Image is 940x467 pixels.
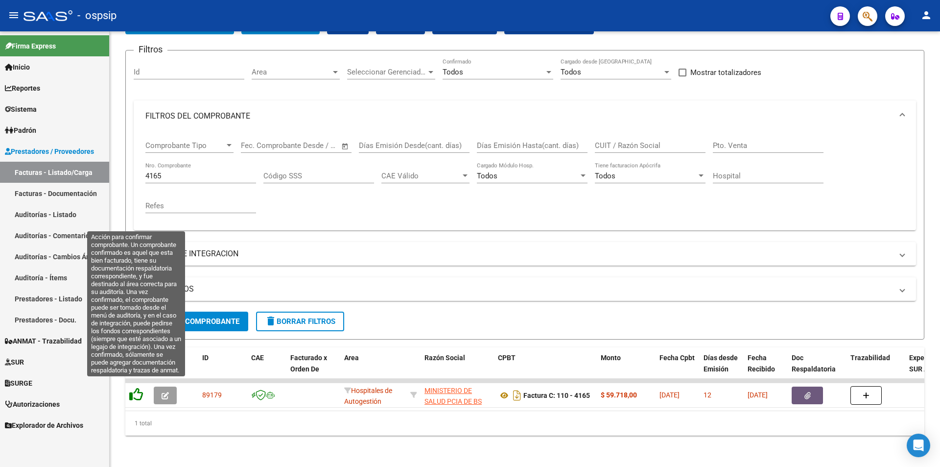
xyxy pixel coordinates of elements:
span: 12 [704,391,711,399]
span: Buscar Comprobante [142,317,239,326]
mat-icon: menu [8,9,20,21]
span: SUR [5,357,24,368]
span: Comprobante Tipo [145,141,225,150]
span: Firma Express [5,41,56,51]
span: Fecha Cpbt [659,354,695,362]
span: CPBT [498,354,516,362]
span: - ospsip [77,5,117,26]
mat-icon: delete [265,315,277,327]
button: Buscar Comprobante [134,312,248,331]
datatable-header-cell: CPBT [494,347,597,391]
span: Sistema [5,104,37,115]
mat-panel-title: MAS FILTROS [145,284,893,295]
div: 1 total [125,411,924,436]
datatable-header-cell: Días desde Emisión [700,347,744,391]
span: Seleccionar Gerenciador [347,68,426,76]
span: Hospitales de Autogestión [344,387,392,406]
mat-expansion-panel-header: FILTROS DE INTEGRACION [134,242,916,266]
span: Padrón [5,125,36,136]
button: Open calendar [340,141,351,152]
div: 30626983398 [424,385,490,406]
strong: $ 59.718,00 [601,391,637,399]
mat-panel-title: FILTROS DEL COMPROBANTE [145,111,893,122]
div: FILTROS DEL COMPROBANTE [134,132,916,230]
span: Prestadores / Proveedores [5,146,94,157]
span: Todos [561,68,581,76]
span: Todos [477,172,497,180]
span: Borrar Filtros [265,317,335,326]
span: Facturado x Orden De [290,354,327,373]
datatable-header-cell: Facturado x Orden De [286,347,340,391]
span: MINISTERIO DE SALUD PCIA DE BS AS [424,387,482,417]
span: ANMAT - Trazabilidad [5,336,82,346]
mat-expansion-panel-header: MAS FILTROS [134,277,916,301]
span: [DATE] [748,391,768,399]
mat-icon: person [920,9,932,21]
datatable-header-cell: Trazabilidad [846,347,905,391]
span: CAE Válido [381,172,461,180]
div: Open Intercom Messenger [907,434,930,457]
datatable-header-cell: Fecha Recibido [744,347,788,391]
i: Descargar documento [511,388,523,403]
datatable-header-cell: CAE [247,347,286,391]
datatable-header-cell: Monto [597,347,656,391]
span: Días desde Emisión [704,354,738,373]
span: ID [202,354,209,362]
span: Trazabilidad [850,354,890,362]
mat-icon: search [142,315,154,327]
span: Razón Social [424,354,465,362]
datatable-header-cell: Area [340,347,406,391]
datatable-header-cell: Doc Respaldatoria [788,347,846,391]
button: Borrar Filtros [256,312,344,331]
input: Fecha inicio [241,141,281,150]
span: Doc Respaldatoria [792,354,836,373]
strong: Factura C: 110 - 4165 [523,392,590,399]
span: Area [344,354,359,362]
span: CAE [251,354,264,362]
h3: Filtros [134,43,167,56]
span: 89179 [202,391,222,399]
input: Fecha fin [289,141,337,150]
span: Todos [595,172,615,180]
span: Explorador de Archivos [5,420,83,431]
span: Reportes [5,83,40,94]
span: Inicio [5,62,30,73]
span: Fecha Recibido [748,354,775,373]
span: Monto [601,354,621,362]
datatable-header-cell: Fecha Cpbt [656,347,700,391]
span: Autorizaciones [5,399,60,410]
span: SURGE [5,378,32,389]
span: Todos [443,68,463,76]
mat-expansion-panel-header: FILTROS DEL COMPROBANTE [134,100,916,132]
span: Mostrar totalizadores [690,67,761,78]
datatable-header-cell: ID [198,347,247,391]
span: Area [252,68,331,76]
mat-panel-title: FILTROS DE INTEGRACION [145,248,893,259]
datatable-header-cell: Razón Social [421,347,494,391]
span: [DATE] [659,391,680,399]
